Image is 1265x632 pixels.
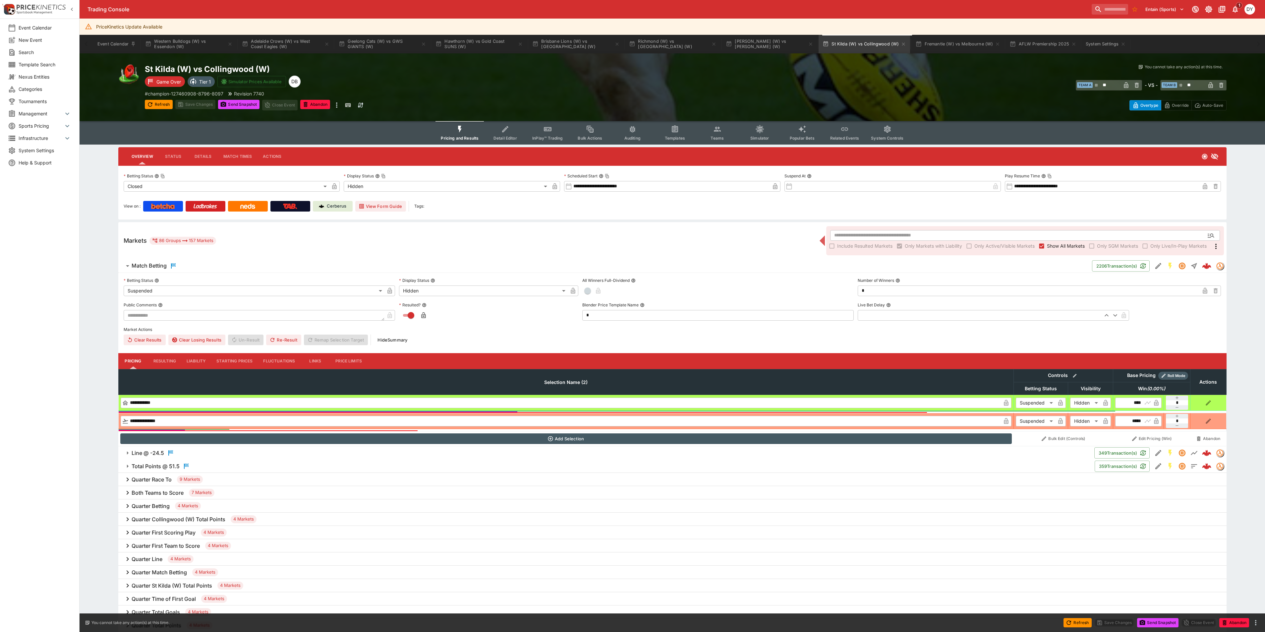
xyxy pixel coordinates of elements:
[1189,3,1201,15] button: Connected to PK
[201,529,227,536] span: 4 Markets
[124,181,329,192] div: Closed
[132,582,212,589] h6: Quarter St Kilda (W) Total Points
[1244,4,1255,15] div: dylan.brown
[238,35,333,53] button: Adelaide Crows (W) vs West Coast Eagles (W)
[631,278,636,283] button: All Winners Full-Dividend
[355,201,406,212] button: View Form Guide
[17,11,52,14] img: Sportsbook Management
[289,76,301,88] div: Dylan Brown
[1145,64,1223,70] p: You cannot take any action(s) at this time.
[1073,385,1108,393] span: Visibility
[837,242,892,249] span: Include Resulted Markets
[1152,447,1164,459] button: Edit Detail
[414,201,424,212] label: Tags:
[300,100,330,109] button: Abandon
[974,242,1035,249] span: Only Active/Visible Markets
[399,285,568,296] div: Hidden
[1165,373,1188,379] span: Roll Mode
[624,136,641,141] span: Auditing
[118,353,148,369] button: Pricing
[2,3,15,16] img: PriceKinetics Logo
[175,503,201,509] span: 4 Markets
[1188,460,1200,472] button: Totals
[132,489,184,496] h6: Both Teams to Score
[132,542,200,549] h6: Quarter First Team to Score
[1200,446,1213,460] a: 8e053a43-772e-461d-a849-f995024fdb2a
[1097,242,1138,249] span: Only SGM Markets
[19,159,71,166] span: Help & Support
[1202,102,1223,109] p: Auto-Save
[132,529,196,536] h6: Quarter First Scoring Play
[722,35,817,53] button: [PERSON_NAME] (W) vs [PERSON_NAME] (W)
[1216,462,1224,470] div: tradingmodel
[231,516,257,523] span: 4 Markets
[154,278,159,283] button: Betting Status
[193,204,217,209] img: Ladbrokes
[158,149,188,164] button: Status
[19,36,71,43] span: New Event
[1070,416,1100,426] div: Hidden
[1137,618,1179,627] button: Send Snapshot
[132,262,167,269] h6: Match Betting
[1005,173,1040,179] p: Play Resume Time
[132,503,170,510] h6: Quarter Betting
[1047,242,1085,249] span: Show All Markets
[185,609,211,615] span: 4 Markets
[319,204,324,209] img: Cerberus
[905,242,962,249] span: Only Markets with Liability
[1178,462,1186,470] svg: Suspended
[1202,462,1211,471] img: logo-cerberus--red.svg
[327,203,346,210] p: Cerberus
[1016,398,1055,408] div: Suspended
[1115,433,1188,444] button: Edit Pricing (Win)
[435,121,909,145] div: Event type filters
[258,353,300,369] button: Fluctuations
[911,35,1004,53] button: Fremantle (W) vs Melbourne (W)
[1188,447,1200,459] button: Line
[564,173,598,179] p: Scheduled Start
[300,101,330,107] span: Mark an event as closed and abandoned.
[1178,262,1186,270] svg: Suspended
[599,174,604,178] button: Scheduled StartCopy To Clipboard
[1229,3,1241,15] button: Notifications
[1064,618,1091,627] button: Refresh
[1047,174,1052,178] button: Copy To Clipboard
[582,302,639,308] p: Blender Price Template Name
[1094,447,1150,459] button: 349Transaction(s)
[141,35,237,53] button: Western Bulldogs (W) vs Essendon (W)
[1200,460,1213,473] a: 18791530-d6a1-44ea-9043-1e5dd691199d
[335,35,430,53] button: Geelong Cats (W) vs GWS GIANTS (W)
[1216,449,1224,457] div: tradingmodel
[1070,398,1100,408] div: Hidden
[19,135,63,142] span: Infrastructure
[124,335,166,345] button: Clear Results
[858,278,894,283] p: Number of Winners
[132,450,164,457] h6: Line @ -24.5
[819,35,910,53] button: St Kilda (W) vs Collingwood (W)
[177,476,203,483] span: 9 Markets
[528,35,624,53] button: Brisbane Lions (W) vs [GEOGRAPHIC_DATA] (W)
[266,335,301,345] button: Re-Result
[145,90,223,97] p: Copy To Clipboard
[431,35,527,53] button: Hawthorn (W) vs Gold Coast SUNS (W)
[188,149,218,164] button: Details
[1176,260,1188,272] button: Suspended
[1202,261,1211,271] div: 5d5ebee5-0354-4c4a-8600-e549aa95df3d
[1212,242,1220,250] svg: More
[257,149,287,164] button: Actions
[1152,460,1164,472] button: Edit Detail
[665,136,685,141] span: Templates
[158,303,163,307] button: Public Comments
[132,556,162,563] h6: Quarter Line
[160,174,165,178] button: Copy To Clipboard
[1129,100,1227,110] div: Start From
[1202,462,1211,471] div: 18791530-d6a1-44ea-9043-1e5dd691199d
[1124,371,1158,380] div: Base Pricing
[711,136,724,141] span: Teams
[313,201,353,212] a: Cerberus
[1219,619,1249,625] span: Mark an event as closed and abandoned.
[17,5,66,10] img: PriceKinetics
[886,303,891,307] button: Live Bet Delay
[578,136,602,141] span: Bulk Actions
[145,100,173,109] button: Refresh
